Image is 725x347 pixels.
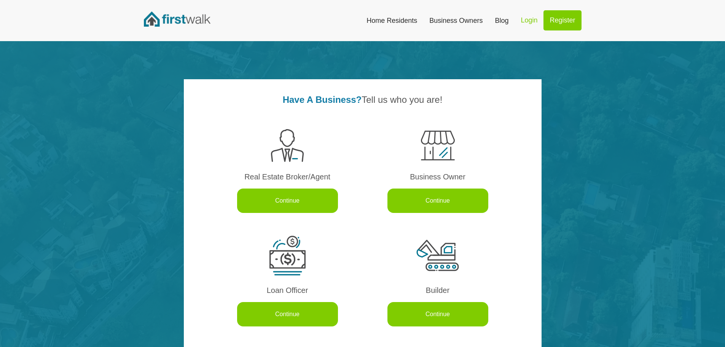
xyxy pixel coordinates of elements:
a: Continue [237,302,338,326]
img: loan-officer.png [269,236,306,275]
a: Business Owners [423,12,489,29]
a: Continue [237,189,338,213]
a: Login [515,10,543,30]
a: Register [543,10,581,30]
a: Home Residents [360,12,423,29]
div: Business Owner [374,171,502,182]
a: Continue [387,189,488,213]
img: FirstWalk [144,11,210,27]
a: Continue [387,302,488,326]
div: Builder [374,285,502,296]
strong: Have A Business? [283,94,362,105]
div: Loan Officer [224,285,351,296]
img: realtor.png [271,129,304,162]
img: builder.png [416,240,459,271]
a: Blog [489,12,515,29]
h2: Tell us who you are! [212,94,513,106]
img: business-owner.png [421,131,455,160]
div: Real Estate Broker/Agent [224,171,351,182]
